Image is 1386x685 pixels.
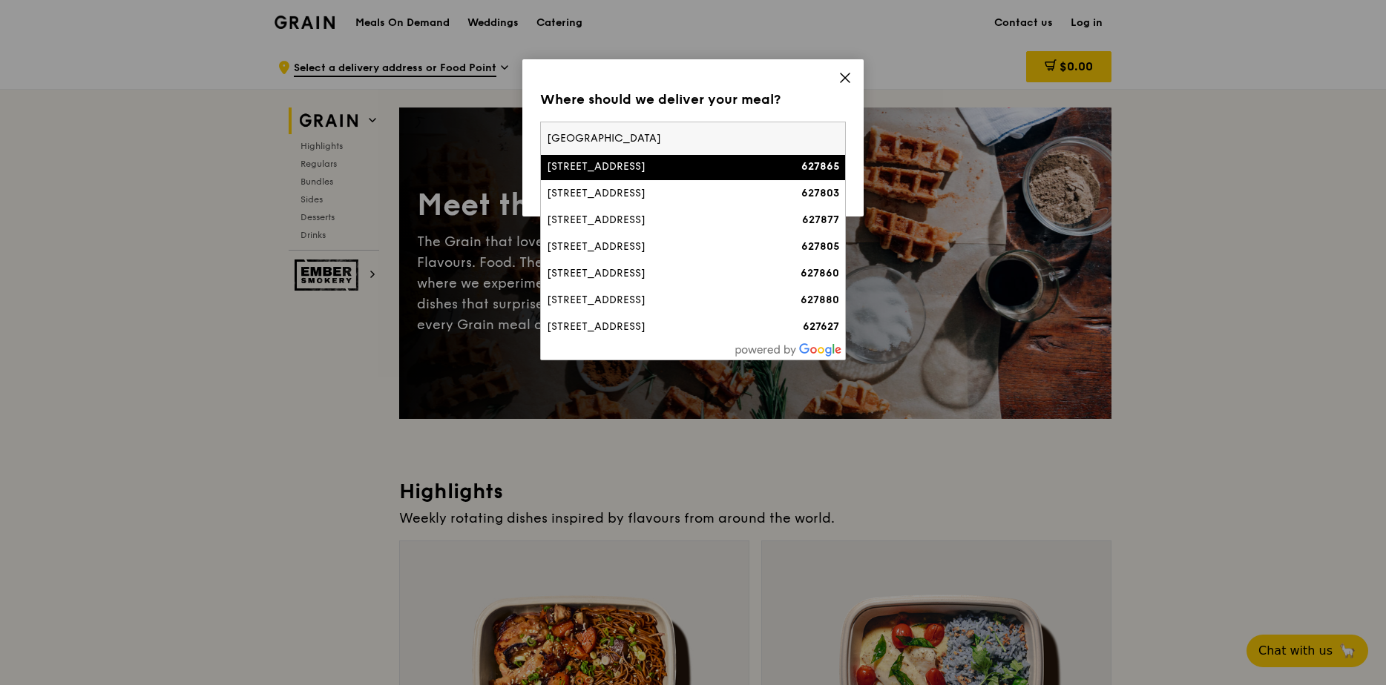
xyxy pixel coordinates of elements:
[803,320,839,333] strong: 627627
[547,320,766,334] div: [STREET_ADDRESS]
[801,187,839,199] strong: 627803
[735,343,842,357] img: powered-by-google.60e8a832.png
[801,160,839,173] strong: 627865
[547,293,766,308] div: [STREET_ADDRESS]
[547,159,766,174] div: [STREET_ADDRESS]
[547,186,766,201] div: [STREET_ADDRESS]
[540,89,846,110] div: Where should we deliver your meal?
[547,266,766,281] div: [STREET_ADDRESS]
[802,214,839,226] strong: 627877
[801,294,839,306] strong: 627880
[547,213,766,228] div: [STREET_ADDRESS]
[801,240,839,253] strong: 627805
[801,267,839,279] strong: 627860
[547,239,766,254] div: [STREET_ADDRESS]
